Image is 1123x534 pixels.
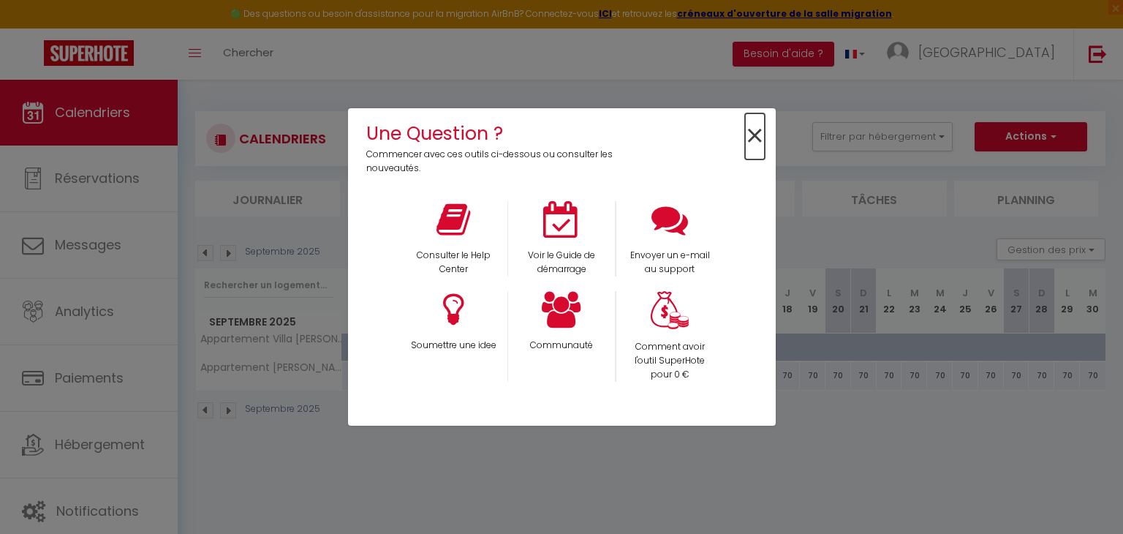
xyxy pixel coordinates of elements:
[409,249,498,277] p: Consulter le Help Center
[651,291,689,330] img: Money bag
[366,119,623,148] h4: Une Question ?
[626,340,714,382] p: Comment avoir l'outil SuperHote pour 0 €
[518,249,605,277] p: Voir le Guide de démarrage
[745,120,765,153] button: Close
[12,6,56,50] button: Ouvrir le widget de chat LiveChat
[626,249,714,277] p: Envoyer un e-mail au support
[366,148,623,176] p: Commencer avec ces outils ci-dessous ou consulter les nouveautés.
[518,339,605,353] p: Communauté
[1061,468,1112,523] iframe: Chat
[745,113,765,159] span: ×
[409,339,498,353] p: Soumettre une idee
